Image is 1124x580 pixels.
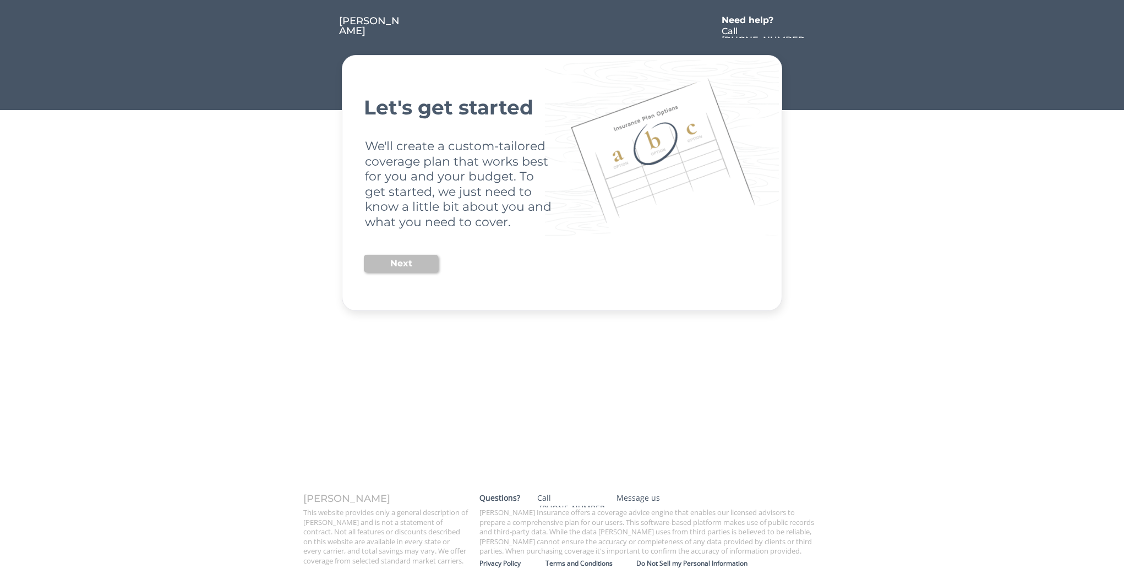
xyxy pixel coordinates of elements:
[303,508,468,566] div: This website provides only a general description of [PERSON_NAME] and is not a statement of contr...
[532,493,611,507] a: Call [PHONE_NUMBER]
[722,27,806,38] a: Call [PHONE_NUMBER]
[339,16,402,36] div: [PERSON_NAME]
[479,559,545,568] div: Privacy Policy
[364,97,760,117] div: Let's get started
[545,559,636,569] a: Terms and Conditions
[611,493,690,507] a: Message us
[365,139,554,229] div: We'll create a custom-tailored coverage plan that works best for you and your budget. To get star...
[636,559,826,569] a: Do Not Sell my Personal Information
[479,559,545,569] a: Privacy Policy
[722,27,806,53] div: Call [PHONE_NUMBER]
[479,493,526,504] div: Questions?
[339,16,402,38] a: [PERSON_NAME]
[722,16,785,25] div: Need help?
[616,493,685,504] div: Message us
[636,559,826,568] div: Do Not Sell my Personal Information
[545,559,636,568] div: Terms and Conditions
[537,493,605,524] div: Call [PHONE_NUMBER]
[303,494,468,504] div: [PERSON_NAME]
[479,508,821,556] div: [PERSON_NAME] Insurance offers a coverage advice engine that enables our licensed advisors to pre...
[364,255,438,272] button: Next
